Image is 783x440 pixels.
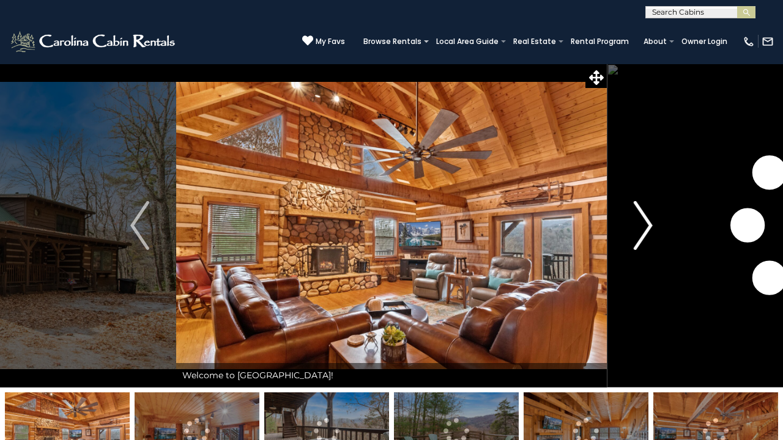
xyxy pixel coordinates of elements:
[302,35,345,48] a: My Favs
[103,64,176,387] button: Previous
[507,33,562,50] a: Real Estate
[176,363,607,387] div: Welcome to [GEOGRAPHIC_DATA]!
[743,35,755,48] img: phone-regular-white.png
[130,201,149,250] img: arrow
[316,36,345,47] span: My Favs
[637,33,673,50] a: About
[9,29,179,54] img: White-1-2.png
[357,33,428,50] a: Browse Rentals
[430,33,505,50] a: Local Area Guide
[634,201,652,250] img: arrow
[762,35,774,48] img: mail-regular-white.png
[675,33,733,50] a: Owner Login
[607,64,680,387] button: Next
[565,33,635,50] a: Rental Program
